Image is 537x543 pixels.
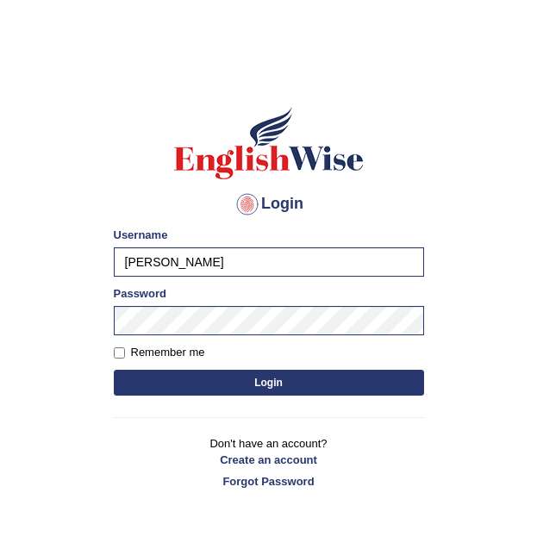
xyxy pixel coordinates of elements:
[114,285,166,302] label: Password
[114,190,424,218] h4: Login
[114,435,424,489] p: Don't have an account?
[114,344,205,361] label: Remember me
[114,227,168,243] label: Username
[171,104,367,182] img: Logo of English Wise sign in for intelligent practice with AI
[114,347,125,359] input: Remember me
[114,473,424,490] a: Forgot Password
[114,452,424,468] a: Create an account
[114,370,424,396] button: Login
